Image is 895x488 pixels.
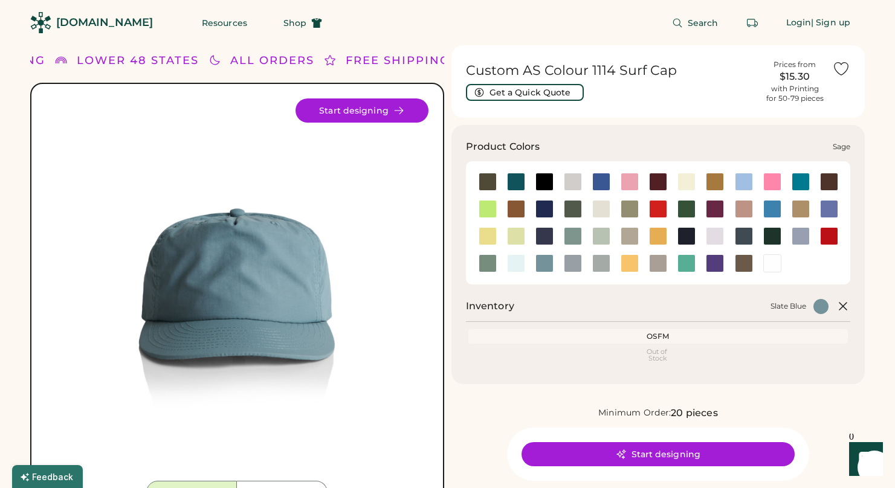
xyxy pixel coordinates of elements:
[598,407,671,419] div: Minimum Order:
[296,98,428,123] button: Start designing
[833,142,850,152] div: Sage
[522,442,795,466] button: Start designing
[187,11,262,35] button: Resources
[838,434,890,486] iframe: Front Chat
[466,299,514,313] h2: Inventory
[740,11,764,35] button: Retrieve an order
[346,53,450,69] div: FREE SHIPPING
[46,98,428,481] img: 1114 - Slate Blue Front Image
[230,53,314,69] div: ALL ORDERS
[283,19,306,27] span: Shop
[466,84,584,101] button: Get a Quick Quote
[466,62,758,79] h1: Custom AS Colour 1114 Surf Cap
[671,406,717,420] div: 20 pieces
[786,17,812,29] div: Login
[771,301,806,311] div: Slate Blue
[658,11,733,35] button: Search
[77,53,199,69] div: LOWER 48 STATES
[466,140,540,154] h3: Product Colors
[46,98,428,481] div: 1114 Style Image
[471,332,846,341] div: OSFM
[688,19,719,27] span: Search
[56,15,153,30] div: [DOMAIN_NAME]
[811,17,850,29] div: | Sign up
[774,60,816,69] div: Prices from
[766,84,824,103] div: with Printing for 50-79 pieces
[30,12,51,33] img: Rendered Logo - Screens
[269,11,337,35] button: Shop
[471,348,846,362] div: Out of Stock
[764,69,825,84] div: $15.30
